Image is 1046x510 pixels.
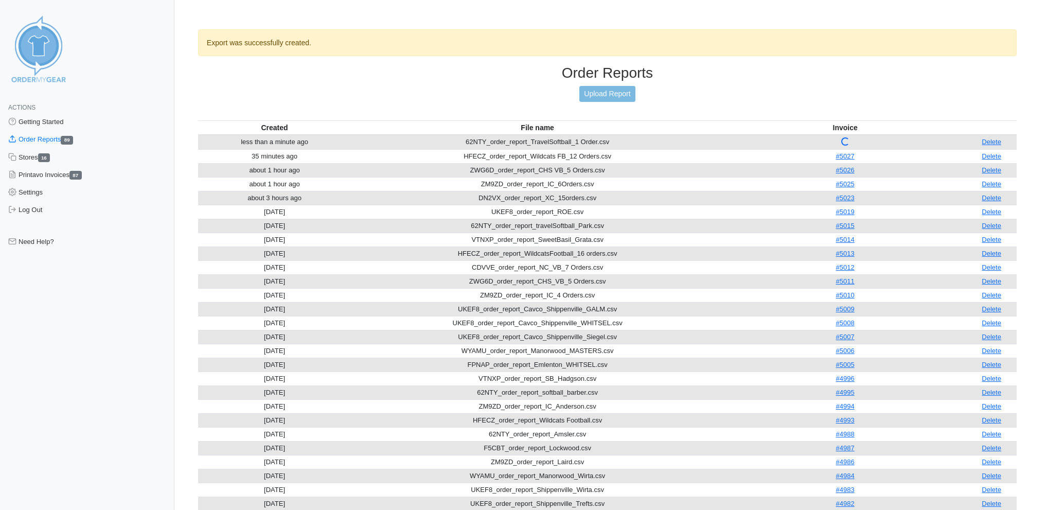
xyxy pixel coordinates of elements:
[351,135,724,150] td: 62NTY_order_report_TravelSoftball_1 Order.csv
[836,236,855,243] a: #5014
[836,305,855,313] a: #5009
[836,486,855,494] a: #4983
[982,458,1001,466] a: Delete
[198,330,351,344] td: [DATE]
[198,247,351,260] td: [DATE]
[724,120,966,135] th: Invoice
[836,333,855,341] a: #5007
[198,455,351,469] td: [DATE]
[982,347,1001,355] a: Delete
[982,389,1001,396] a: Delete
[982,208,1001,216] a: Delete
[198,316,351,330] td: [DATE]
[836,291,855,299] a: #5010
[351,233,724,247] td: VTNXP_order_report_SweetBasil_Grata.csv
[982,305,1001,313] a: Delete
[198,219,351,233] td: [DATE]
[351,441,724,455] td: F5CBT_order_report_Lockwood.csv
[198,149,351,163] td: 35 minutes ago
[982,472,1001,480] a: Delete
[198,483,351,497] td: [DATE]
[982,222,1001,230] a: Delete
[982,194,1001,202] a: Delete
[836,152,855,160] a: #5027
[61,136,73,145] span: 89
[351,163,724,177] td: ZWG6D_order_report_CHS VB_5 Orders.csv
[198,469,351,483] td: [DATE]
[982,319,1001,327] a: Delete
[836,472,855,480] a: #4984
[836,389,855,396] a: #4995
[351,330,724,344] td: UKEF8_order_report_Cavco_Shippenville_Siegel.csv
[198,385,351,399] td: [DATE]
[982,166,1001,174] a: Delete
[836,250,855,257] a: #5013
[198,135,351,150] td: less than a minute ago
[836,375,855,382] a: #4996
[38,153,50,162] span: 16
[836,166,855,174] a: #5026
[836,319,855,327] a: #5008
[198,120,351,135] th: Created
[198,399,351,413] td: [DATE]
[8,104,36,111] span: Actions
[351,149,724,163] td: HFECZ_order_report_Wildcats FB_12 Orders.csv
[982,277,1001,285] a: Delete
[351,358,724,372] td: FPNAP_order_report_Emlenton_WHITSEL.csv
[836,458,855,466] a: #4986
[198,163,351,177] td: about 1 hour ago
[836,416,855,424] a: #4993
[982,444,1001,452] a: Delete
[351,399,724,413] td: ZM9ZD_order_report_IC_Anderson.csv
[836,208,855,216] a: #5019
[351,219,724,233] td: 62NTY_order_report_travelSoftball_Park.csv
[198,64,1017,82] h3: Order Reports
[198,441,351,455] td: [DATE]
[836,500,855,507] a: #4982
[351,344,724,358] td: WYAMU_order_report_Manorwood_MASTERS.csv
[836,347,855,355] a: #5006
[198,274,351,288] td: [DATE]
[982,152,1001,160] a: Delete
[351,413,724,427] td: HFECZ_order_report_Wildcats Football.csv
[351,427,724,441] td: 62NTY_order_report_Amsler.csv
[982,416,1001,424] a: Delete
[351,247,724,260] td: HFECZ_order_report_WildcatsFootball_16 orders.csv
[198,288,351,302] td: [DATE]
[836,194,855,202] a: #5023
[351,455,724,469] td: ZM9ZD_order_report_Laird.csv
[351,372,724,385] td: VTNXP_order_report_SB_Hadgson.csv
[198,191,351,205] td: about 3 hours ago
[198,302,351,316] td: [DATE]
[836,444,855,452] a: #4987
[198,358,351,372] td: [DATE]
[198,372,351,385] td: [DATE]
[351,191,724,205] td: DN2VX_order_report_XC_15orders.csv
[982,500,1001,507] a: Delete
[982,180,1001,188] a: Delete
[982,402,1001,410] a: Delete
[982,486,1001,494] a: Delete
[351,120,724,135] th: File name
[836,180,855,188] a: #5025
[982,361,1001,368] a: Delete
[351,469,724,483] td: WYAMU_order_report_Manorwood_Wirta.csv
[351,205,724,219] td: UKEF8_order_report_ROE.csv
[351,302,724,316] td: UKEF8_order_report_Cavco_Shippenville_GALM.csv
[982,375,1001,382] a: Delete
[982,138,1001,146] a: Delete
[198,413,351,427] td: [DATE]
[579,86,635,102] a: Upload Report
[836,222,855,230] a: #5015
[198,427,351,441] td: [DATE]
[198,344,351,358] td: [DATE]
[836,402,855,410] a: #4994
[198,233,351,247] td: [DATE]
[982,236,1001,243] a: Delete
[982,263,1001,271] a: Delete
[351,274,724,288] td: ZWG6D_order_report_CHS_VB_5 Orders.csv
[836,277,855,285] a: #5011
[982,250,1001,257] a: Delete
[351,385,724,399] td: 62NTY_order_report_softball_barber.csv
[836,361,855,368] a: #5005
